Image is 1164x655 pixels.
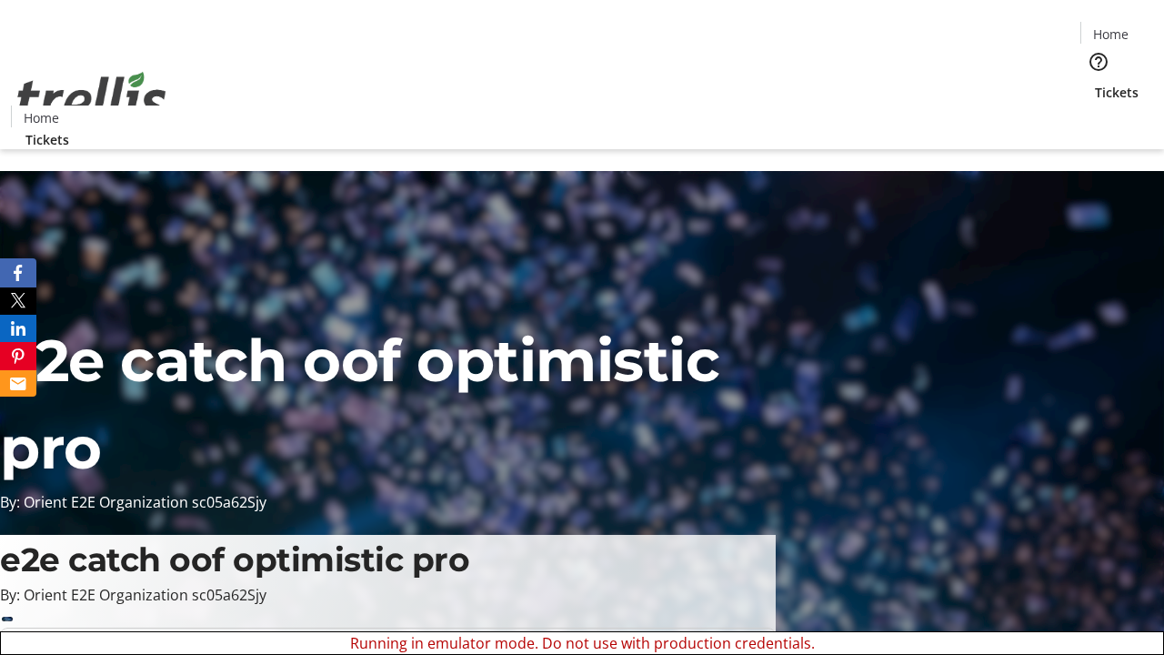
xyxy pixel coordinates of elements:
[24,108,59,127] span: Home
[25,130,69,149] span: Tickets
[1093,25,1129,44] span: Home
[12,108,70,127] a: Home
[1080,83,1153,102] a: Tickets
[1080,44,1117,80] button: Help
[1081,25,1139,44] a: Home
[11,52,173,143] img: Orient E2E Organization sc05a62Sjy's Logo
[11,130,84,149] a: Tickets
[1095,83,1139,102] span: Tickets
[1080,102,1117,138] button: Cart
